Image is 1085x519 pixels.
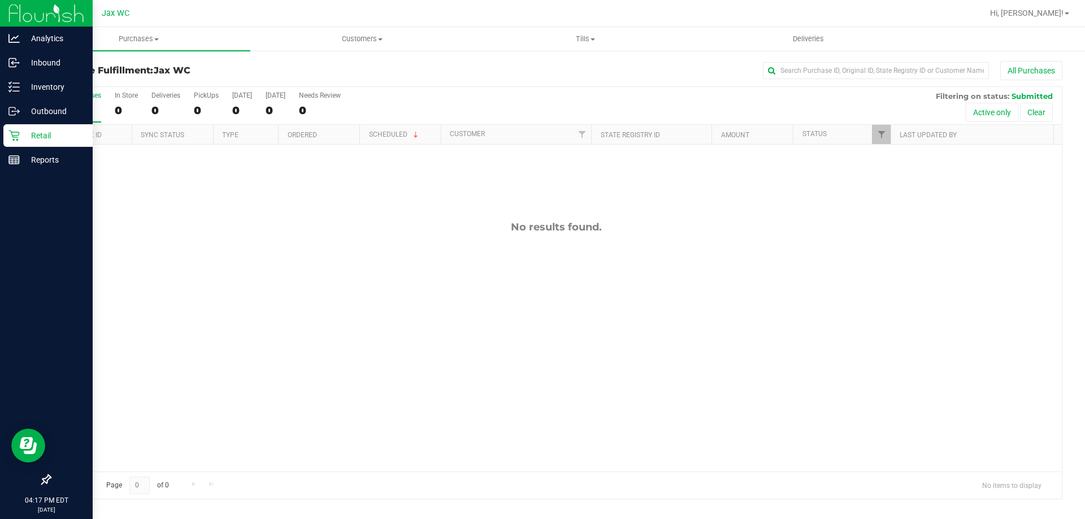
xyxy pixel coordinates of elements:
[5,505,88,514] p: [DATE]
[141,131,184,139] a: Sync Status
[20,56,88,69] p: Inbound
[154,65,190,76] span: Jax WC
[299,104,341,117] div: 0
[973,477,1051,494] span: No items to display
[572,125,591,144] a: Filter
[8,81,20,93] inline-svg: Inventory
[601,131,660,139] a: State Registry ID
[474,34,696,44] span: Tills
[222,131,238,139] a: Type
[102,8,129,18] span: Jax WC
[8,106,20,117] inline-svg: Outbound
[802,130,827,138] a: Status
[1020,103,1053,122] button: Clear
[151,91,180,99] div: Deliveries
[8,57,20,68] inline-svg: Inbound
[115,91,138,99] div: In Store
[266,91,285,99] div: [DATE]
[474,27,697,51] a: Tills
[1012,91,1053,101] span: Submitted
[115,104,138,117] div: 0
[900,131,957,139] a: Last Updated By
[697,27,920,51] a: Deliveries
[250,27,474,51] a: Customers
[266,104,285,117] div: 0
[966,103,1018,122] button: Active only
[20,80,88,94] p: Inventory
[936,91,1009,101] span: Filtering on status:
[27,34,250,44] span: Purchases
[8,33,20,44] inline-svg: Analytics
[50,66,387,76] h3: Purchase Fulfillment:
[20,129,88,142] p: Retail
[450,130,485,138] a: Customer
[11,429,45,463] iframe: Resource center
[232,91,252,99] div: [DATE]
[151,104,180,117] div: 0
[8,154,20,165] inline-svg: Reports
[288,131,317,139] a: Ordered
[990,8,1064,18] span: Hi, [PERSON_NAME]!
[778,34,839,44] span: Deliveries
[20,32,88,45] p: Analytics
[872,125,891,144] a: Filter
[20,153,88,167] p: Reports
[1000,61,1062,80] button: All Purchases
[50,221,1062,233] div: No results found.
[8,130,20,141] inline-svg: Retail
[194,104,219,117] div: 0
[251,34,473,44] span: Customers
[5,495,88,505] p: 04:17 PM EDT
[369,130,420,138] a: Scheduled
[27,27,250,51] a: Purchases
[721,131,749,139] a: Amount
[299,91,341,99] div: Needs Review
[20,104,88,118] p: Outbound
[97,477,178,494] span: Page of 0
[232,104,252,117] div: 0
[763,62,989,79] input: Search Purchase ID, Original ID, State Registry ID or Customer Name...
[194,91,219,99] div: PickUps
